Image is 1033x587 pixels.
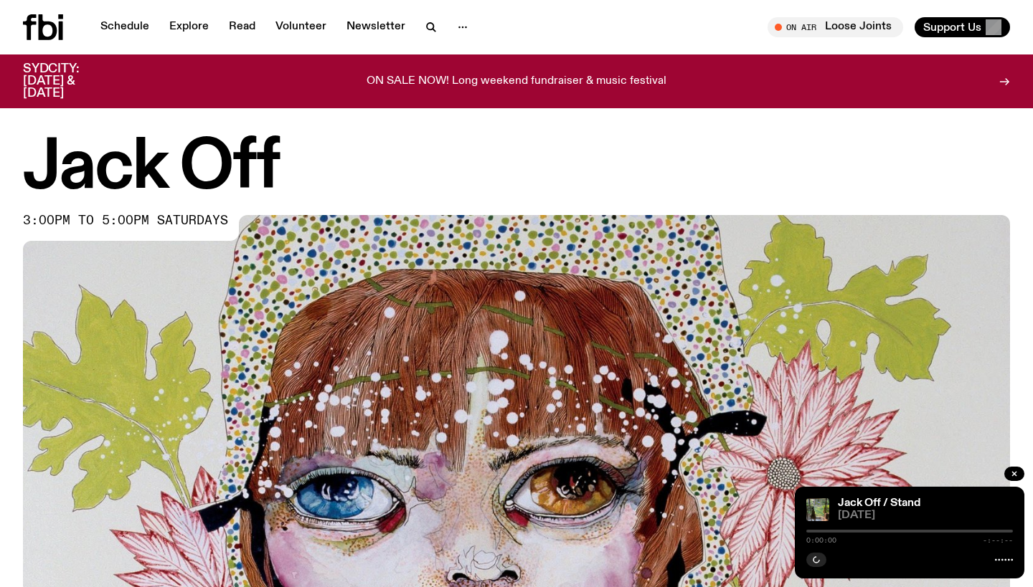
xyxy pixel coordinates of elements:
a: Jack Off / Stand [838,497,920,509]
a: Newsletter [338,17,414,37]
p: ON SALE NOW! Long weekend fundraiser & music festival [367,75,666,88]
span: 0:00:00 [806,537,836,544]
a: Schedule [92,17,158,37]
span: [DATE] [838,510,1013,521]
h3: SYDCITY: [DATE] & [DATE] [23,63,115,100]
span: Support Us [923,21,981,34]
button: Support Us [915,17,1010,37]
a: Explore [161,17,217,37]
img: A Kangaroo on a porch with a yard in the background [806,498,829,521]
a: Volunteer [267,17,335,37]
h1: Jack Off [23,136,1010,201]
span: -:--:-- [983,537,1013,544]
a: Read [220,17,264,37]
span: 3:00pm to 5:00pm saturdays [23,215,228,226]
button: On AirLoose Joints [768,17,903,37]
